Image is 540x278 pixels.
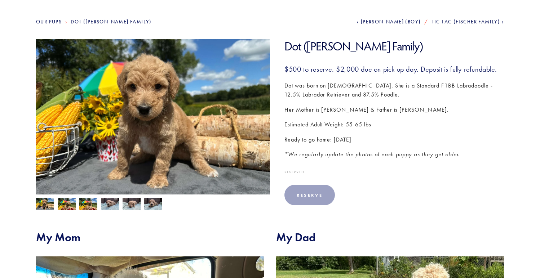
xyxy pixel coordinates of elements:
[284,81,504,99] p: Dot was born on [DEMOGRAPHIC_DATA]. She is a Standard F1BB Labradoodle - 12.5% Labrador Retriever...
[357,19,421,25] a: [PERSON_NAME] (Boy)
[284,135,504,144] p: Ready to go home: [DATE]
[284,120,504,129] p: Estimated Adult Weight: 55-65 lbs
[284,64,504,74] h3: $500 to reserve. $2,000 due on pick up day. Deposit is fully refundable.
[101,198,119,212] img: Dot 1.jpg
[123,198,141,211] img: Dot 2.jpg
[284,151,460,158] em: *We regularly update the photos of each puppy as they get older.
[71,19,151,25] a: Dot ([PERSON_NAME] Family)
[58,198,76,212] img: Dot 6.jpg
[432,19,504,25] a: Tic Tac (Fischer Family)
[284,185,335,205] div: Reserve
[79,198,97,212] img: Dot 5.jpg
[36,230,264,244] h2: My Mom
[284,170,504,174] div: Reserved
[276,230,504,244] h2: My Dad
[284,39,504,54] h1: Dot ([PERSON_NAME] Family)
[36,19,62,25] a: Our Pups
[36,198,54,212] img: Dot 4.jpg
[284,105,504,115] p: Her Mother is [PERSON_NAME] & Father is [PERSON_NAME].
[361,19,421,25] span: [PERSON_NAME] (Boy)
[297,192,323,198] div: Reserve
[432,19,500,25] span: Tic Tac (Fischer Family)
[36,39,270,214] img: Dot 4.jpg
[144,198,162,212] img: Dot 3.jpg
